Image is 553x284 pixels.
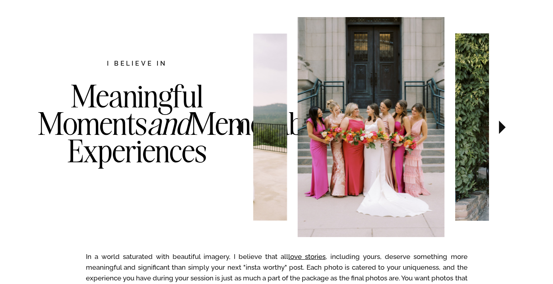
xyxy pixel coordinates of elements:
img: Bridesmaids in downtown [298,17,444,237]
img: Wedding ceremony in front of the statue of liberty [162,33,287,220]
h2: I believe in [65,59,209,70]
i: and [147,104,190,143]
h3: Meaningful Moments Memorable Experiences [38,82,237,197]
a: love stories [288,253,326,261]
